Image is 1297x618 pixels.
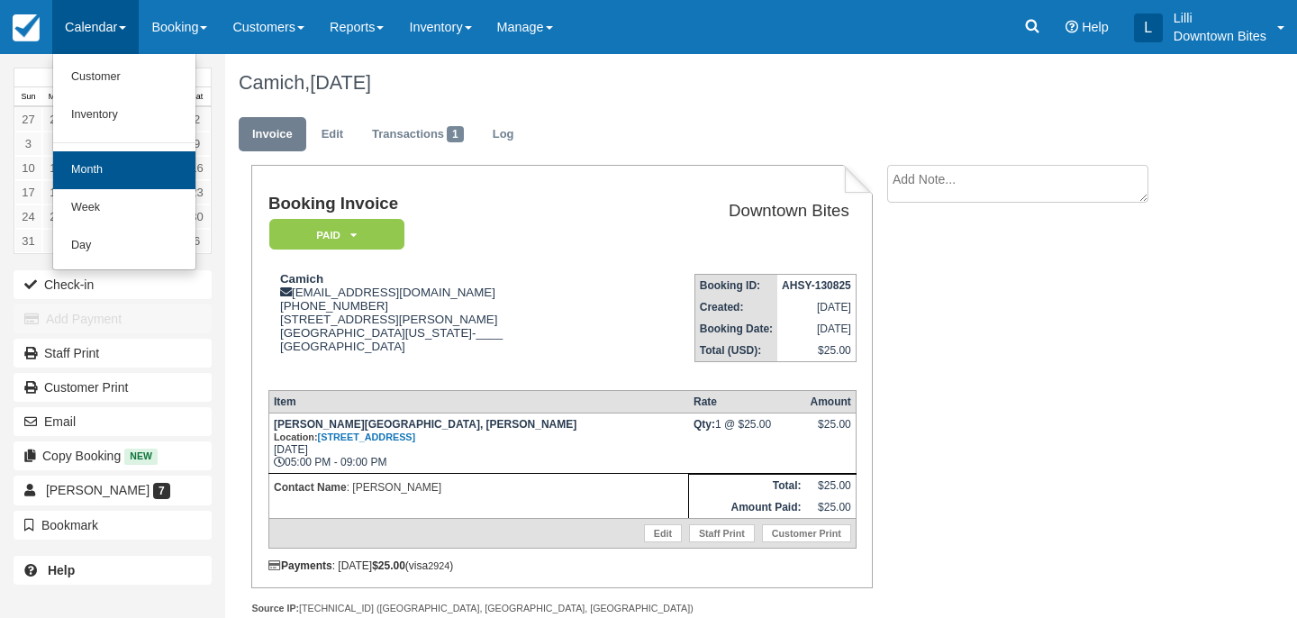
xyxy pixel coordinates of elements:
[14,270,212,299] button: Check-in
[153,483,170,499] span: 7
[318,432,416,442] a: [STREET_ADDRESS]
[644,524,682,542] a: Edit
[274,418,576,443] strong: [PERSON_NAME][GEOGRAPHIC_DATA], [PERSON_NAME]
[308,117,357,152] a: Edit
[689,496,805,519] th: Amount Paid:
[14,556,212,585] a: Help
[46,483,150,497] span: [PERSON_NAME]
[42,87,70,107] th: Mon
[274,478,685,496] p: : [PERSON_NAME]
[13,14,40,41] img: checkfront-main-nav-mini-logo.png
[1066,21,1078,33] i: Help
[14,132,42,156] a: 3
[268,413,689,473] td: [DATE] 05:00 PM - 09:00 PM
[183,180,211,204] a: 23
[428,560,449,571] small: 2924
[689,390,805,413] th: Rate
[310,71,371,94] span: [DATE]
[48,563,75,577] b: Help
[268,559,857,572] div: : [DATE] (visa )
[268,272,616,376] div: [EMAIL_ADDRESS][DOMAIN_NAME] [PHONE_NUMBER] [STREET_ADDRESS][PERSON_NAME] [GEOGRAPHIC_DATA][US_ST...
[1174,27,1266,45] p: Downtown Bites
[53,59,195,96] a: Customer
[694,275,777,297] th: Booking ID:
[689,524,755,542] a: Staff Print
[694,340,777,362] th: Total (USD):
[14,229,42,253] a: 31
[1134,14,1163,42] div: L
[183,156,211,180] a: 16
[280,272,323,286] strong: Camich
[14,156,42,180] a: 10
[14,204,42,229] a: 24
[694,296,777,318] th: Created:
[42,156,70,180] a: 11
[42,132,70,156] a: 4
[14,441,212,470] button: Copy Booking New
[623,202,849,221] h2: Downtown Bites
[14,180,42,204] a: 17
[53,189,195,227] a: Week
[124,449,158,464] span: New
[689,413,805,473] td: 1 @ $25.00
[183,132,211,156] a: 9
[53,151,195,189] a: Month
[689,474,805,496] th: Total:
[42,180,70,204] a: 18
[268,218,398,251] a: Paid
[372,559,405,572] strong: $25.00
[14,476,212,504] a: [PERSON_NAME] 7
[14,373,212,402] a: Customer Print
[1174,9,1266,27] p: Lilli
[239,72,1184,94] h1: Camich,
[777,318,856,340] td: [DATE]
[1082,20,1109,34] span: Help
[14,339,212,368] a: Staff Print
[447,126,464,142] span: 1
[14,407,212,436] button: Email
[358,117,477,152] a: Transactions1
[274,481,347,494] strong: Contact Name
[183,229,211,253] a: 6
[479,117,528,152] a: Log
[777,340,856,362] td: $25.00
[805,496,856,519] td: $25.00
[251,603,299,613] strong: Source IP:
[42,204,70,229] a: 25
[805,390,856,413] th: Amount
[14,107,42,132] a: 27
[268,559,332,572] strong: Payments
[269,219,404,250] em: Paid
[42,229,70,253] a: 1
[805,474,856,496] td: $25.00
[52,54,196,270] ul: Calendar
[239,117,306,152] a: Invoice
[268,195,616,214] h1: Booking Invoice
[268,390,689,413] th: Item
[782,279,851,292] strong: AHSY-130825
[183,107,211,132] a: 2
[762,524,851,542] a: Customer Print
[53,227,195,265] a: Day
[694,318,777,340] th: Booking Date:
[14,87,42,107] th: Sun
[810,418,850,445] div: $25.00
[183,87,211,107] th: Sat
[42,107,70,132] a: 28
[694,418,715,431] strong: Qty
[53,96,195,134] a: Inventory
[777,296,856,318] td: [DATE]
[14,304,212,333] button: Add Payment
[274,432,415,442] small: Location:
[183,204,211,229] a: 30
[251,602,873,615] div: [TECHNICAL_ID] ([GEOGRAPHIC_DATA], [GEOGRAPHIC_DATA], [GEOGRAPHIC_DATA])
[14,511,212,540] button: Bookmark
